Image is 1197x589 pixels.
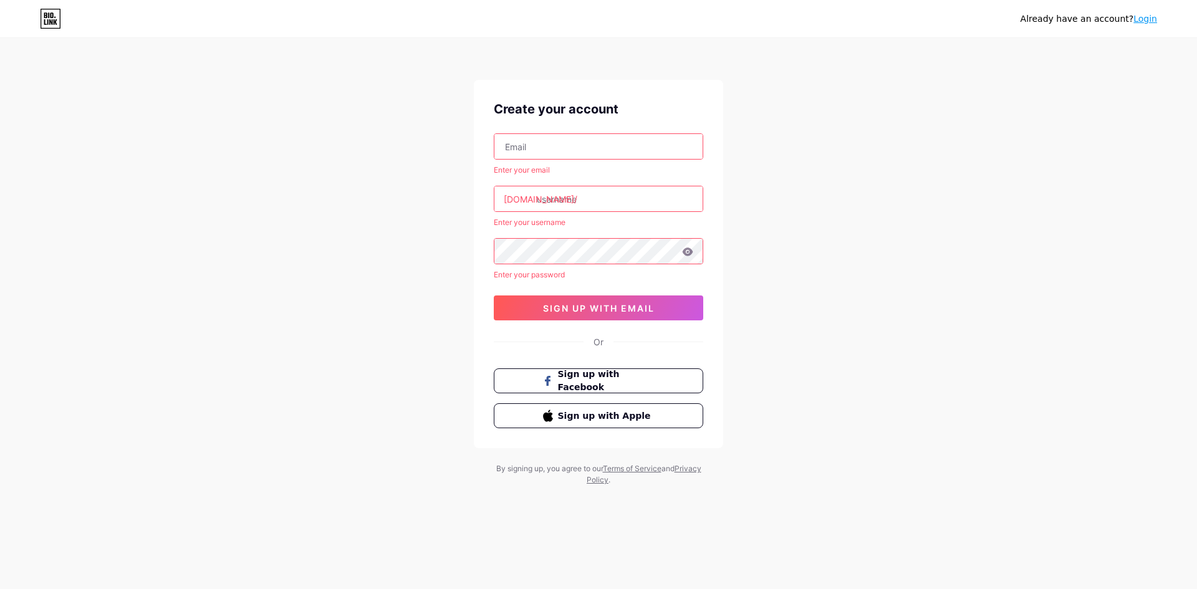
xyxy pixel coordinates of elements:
[543,303,655,314] span: sign up with email
[558,368,655,394] span: Sign up with Facebook
[1021,12,1157,26] div: Already have an account?
[493,463,704,486] div: By signing up, you agree to our and .
[558,409,655,423] span: Sign up with Apple
[494,295,703,320] button: sign up with email
[494,368,703,393] button: Sign up with Facebook
[494,217,703,228] div: Enter your username
[494,186,703,211] input: username
[494,165,703,176] div: Enter your email
[594,335,603,348] div: Or
[1133,14,1157,24] a: Login
[494,134,703,159] input: Email
[494,100,703,118] div: Create your account
[494,403,703,428] button: Sign up with Apple
[603,464,661,473] a: Terms of Service
[504,193,577,206] div: [DOMAIN_NAME]/
[494,269,703,280] div: Enter your password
